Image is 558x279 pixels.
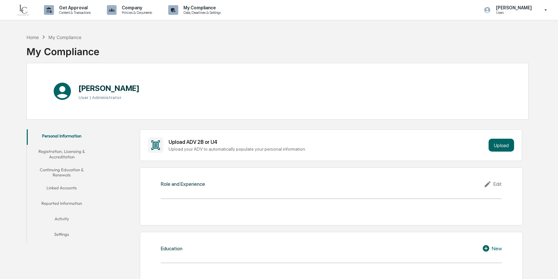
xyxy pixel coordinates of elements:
button: Activity [27,212,97,228]
p: Data, Deadlines & Settings [178,10,224,15]
p: Get Approval [54,5,94,10]
p: Company [117,5,155,10]
p: Content & Transactions [54,10,94,15]
div: Role and Experience [161,181,205,187]
h1: [PERSON_NAME] [78,84,139,93]
div: New [482,244,502,252]
div: Home [26,35,39,40]
button: Linked Accounts [27,181,97,197]
p: Users [491,10,535,15]
button: Reported Information [27,197,97,212]
img: logo [15,4,31,16]
div: Education [161,245,182,252]
iframe: Open customer support [537,258,555,275]
button: Registration, Licensing & Accreditation [27,145,97,163]
div: Edit [484,180,502,188]
div: secondary tabs example [27,129,97,243]
p: My Compliance [178,5,224,10]
div: Upload ADV 2B or U4 [169,139,486,145]
button: Upload [489,139,514,152]
button: Personal Information [27,129,97,145]
div: My Compliance [48,35,81,40]
h3: User | Administrator [78,95,139,100]
p: [PERSON_NAME] [491,5,535,10]
button: Settings [27,228,97,243]
p: Policies & Documents [117,10,155,15]
div: Upload your ADV to automatically populate your personal information. [169,146,486,152]
button: Continuing Education & Renewals [27,163,97,182]
div: My Compliance [26,41,99,57]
